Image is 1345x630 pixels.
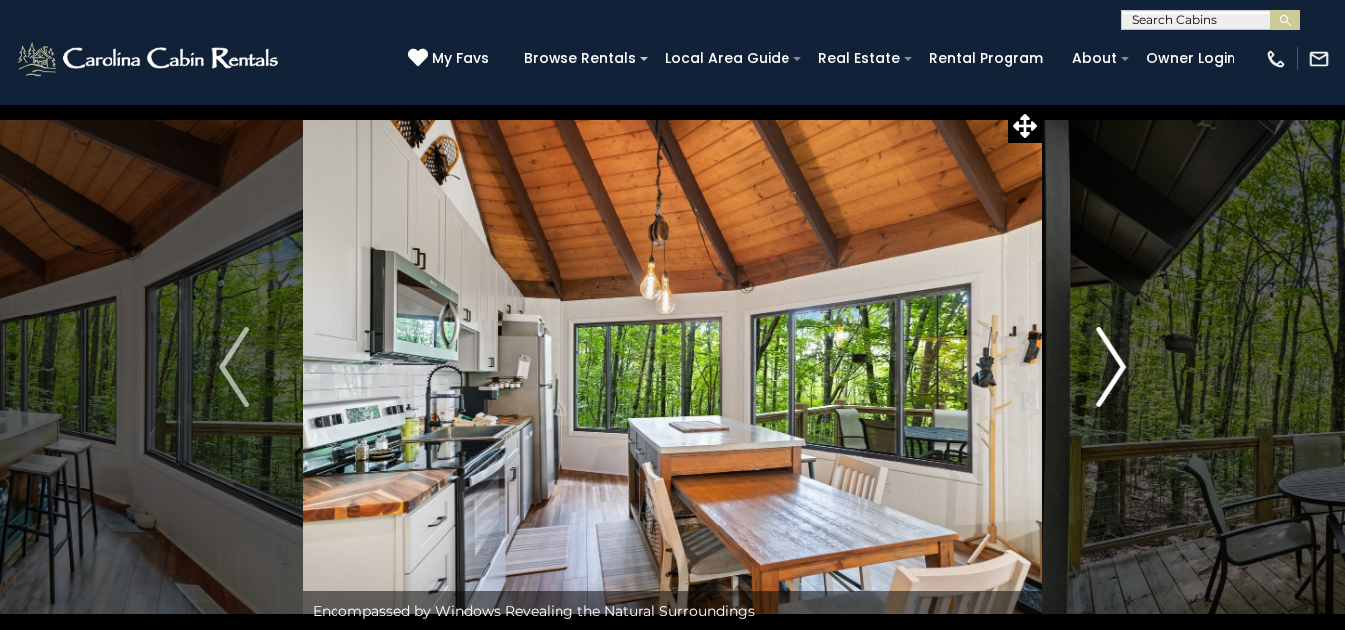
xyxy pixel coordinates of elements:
[1062,43,1127,74] a: About
[1265,48,1287,70] img: phone-regular-white.png
[408,48,494,70] a: My Favs
[1096,327,1126,407] img: arrow
[1308,48,1330,70] img: mail-regular-white.png
[655,43,799,74] a: Local Area Guide
[219,327,249,407] img: arrow
[432,48,489,69] span: My Favs
[1136,43,1245,74] a: Owner Login
[514,43,646,74] a: Browse Rentals
[919,43,1053,74] a: Rental Program
[808,43,910,74] a: Real Estate
[15,39,284,79] img: White-1-2.png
